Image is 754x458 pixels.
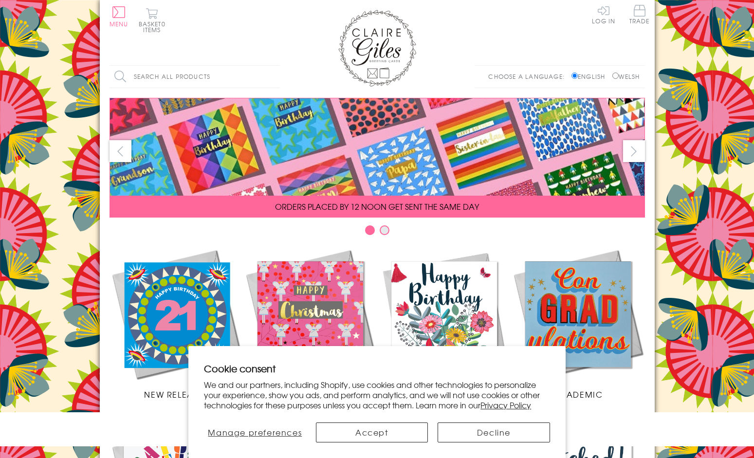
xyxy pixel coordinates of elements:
[338,10,416,87] img: Claire Giles Greetings Cards
[243,247,377,400] a: Christmas
[629,5,650,26] a: Trade
[571,73,578,79] input: English
[110,140,131,162] button: prev
[365,225,375,235] button: Carousel Page 1 (Current Slide)
[612,72,640,81] label: Welsh
[204,422,306,442] button: Manage preferences
[143,19,166,34] span: 0 items
[380,225,389,235] button: Carousel Page 2
[488,72,570,81] p: Choose a language:
[110,19,129,28] span: Menu
[110,6,129,27] button: Menu
[139,8,166,33] button: Basket0 items
[144,388,208,400] span: New Releases
[204,380,550,410] p: We and our partners, including Shopify, use cookies and other technologies to personalize your ex...
[110,66,280,88] input: Search all products
[623,140,645,162] button: next
[110,225,645,240] div: Carousel Pagination
[571,72,610,81] label: English
[316,422,428,442] button: Accept
[110,247,243,400] a: New Releases
[612,73,619,79] input: Welsh
[204,362,550,375] h2: Cookie consent
[629,5,650,24] span: Trade
[553,388,603,400] span: Academic
[208,426,302,438] span: Manage preferences
[480,399,531,411] a: Privacy Policy
[275,201,479,212] span: ORDERS PLACED BY 12 NOON GET SENT THE SAME DAY
[377,247,511,400] a: Birthdays
[511,247,645,400] a: Academic
[438,422,550,442] button: Decline
[270,66,280,88] input: Search
[592,5,615,24] a: Log In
